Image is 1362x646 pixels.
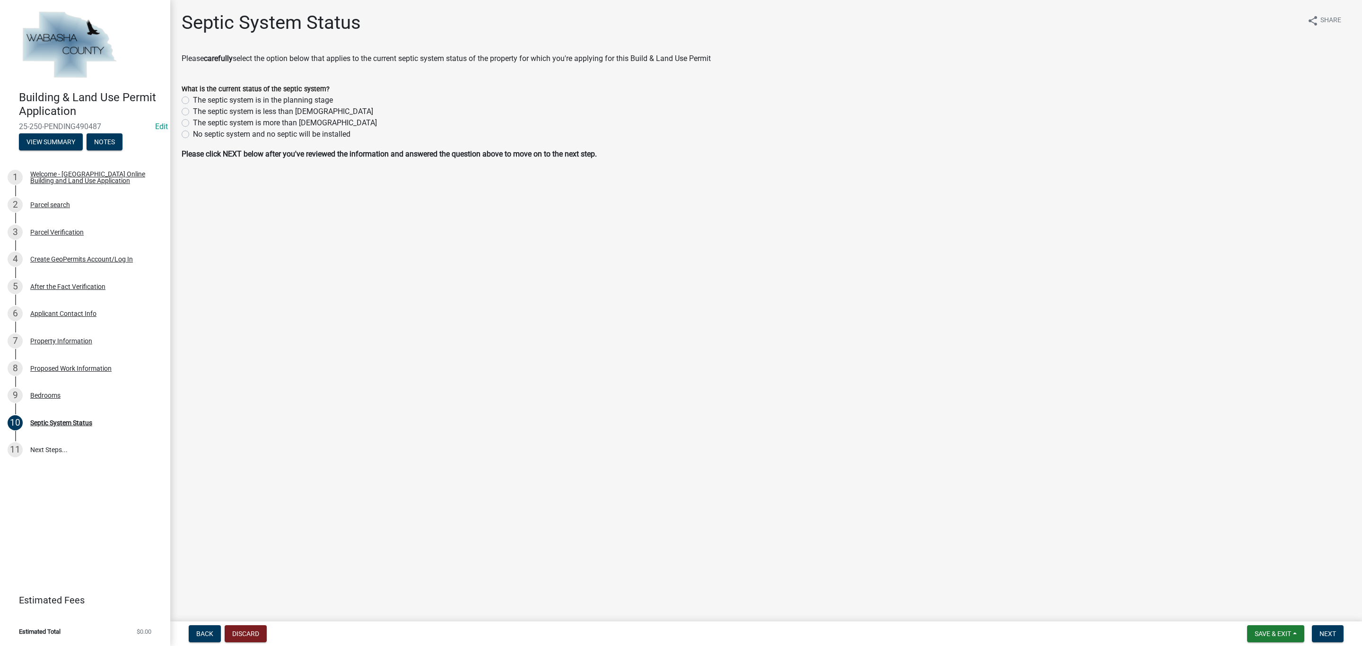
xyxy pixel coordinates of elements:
[225,625,267,642] button: Discard
[19,133,83,150] button: View Summary
[189,625,221,642] button: Back
[1320,15,1341,26] span: Share
[8,197,23,212] div: 2
[1247,625,1304,642] button: Save & Exit
[8,442,23,457] div: 11
[30,229,84,236] div: Parcel Verification
[193,95,333,106] label: The septic system is in the planning stage
[8,279,23,294] div: 5
[30,365,112,372] div: Proposed Work Information
[193,106,373,117] label: The septic system is less than [DEMOGRAPHIC_DATA]
[182,53,1351,64] p: Please select the option below that applies to the current septic system status of the property f...
[8,415,23,430] div: 10
[204,54,233,63] strong: carefully
[8,306,23,321] div: 6
[182,149,597,158] strong: Please click NEXT below after you've reviewed the information and answered the question above to ...
[30,419,92,426] div: Septic System Status
[87,133,122,150] button: Notes
[1319,630,1336,637] span: Next
[193,117,377,129] label: The septic system is more than [DEMOGRAPHIC_DATA]
[182,11,361,34] h1: Septic System Status
[1307,15,1318,26] i: share
[182,86,330,93] label: What is the current status of the septic system?
[19,629,61,635] span: Estimated Total
[193,129,350,140] label: No septic system and no septic will be installed
[19,91,163,118] h4: Building & Land Use Permit Application
[8,333,23,349] div: 7
[30,283,105,290] div: After the Fact Verification
[19,122,151,131] span: 25-250-PENDING490487
[8,225,23,240] div: 3
[19,139,83,146] wm-modal-confirm: Summary
[155,122,168,131] wm-modal-confirm: Edit Application Number
[8,170,23,185] div: 1
[30,392,61,399] div: Bedrooms
[155,122,168,131] a: Edit
[137,629,151,635] span: $0.00
[30,310,96,317] div: Applicant Contact Info
[19,10,119,81] img: Wabasha County, Minnesota
[1255,630,1291,637] span: Save & Exit
[196,630,213,637] span: Back
[30,338,92,344] div: Property Information
[30,256,133,262] div: Create GeoPermits Account/Log In
[8,591,155,610] a: Estimated Fees
[30,171,155,184] div: Welcome - [GEOGRAPHIC_DATA] Online Building and Land Use Application
[8,252,23,267] div: 4
[8,388,23,403] div: 9
[1300,11,1349,30] button: shareShare
[30,201,70,208] div: Parcel search
[8,361,23,376] div: 8
[87,139,122,146] wm-modal-confirm: Notes
[1312,625,1344,642] button: Next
